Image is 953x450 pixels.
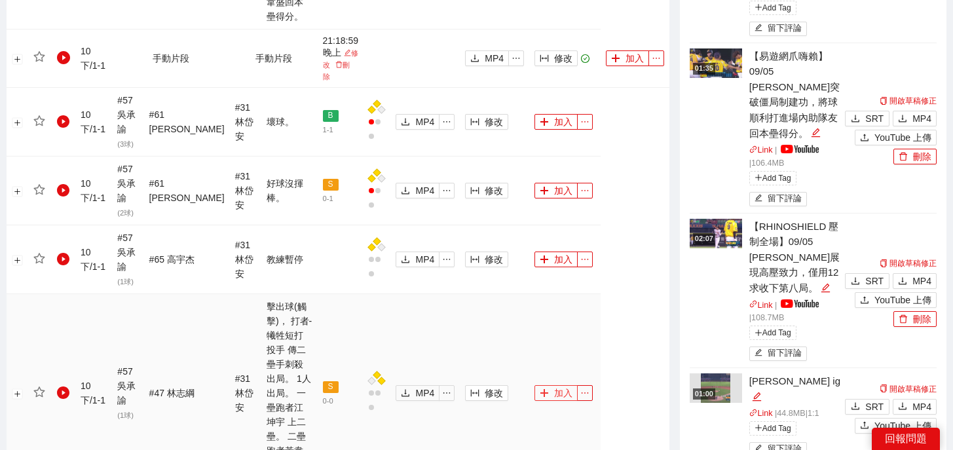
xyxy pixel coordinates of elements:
span: column-width [470,186,479,197]
p: | | 108.7 MB [749,299,842,326]
span: upload [860,295,869,306]
span: download [851,114,860,124]
span: MP4 [415,115,434,129]
span: 修改 [485,252,503,267]
span: download [470,54,479,64]
p: | 44.8 MB | 1:1 [749,407,842,421]
span: 修改 [485,183,503,198]
a: 開啟草稿修正 [880,96,937,105]
span: ( 1 球) [117,411,134,419]
span: YouTube 上傳 [874,293,931,307]
div: 01:00 [693,388,715,400]
span: column-width [470,255,479,265]
span: SRT [865,274,884,288]
img: 6952d3fa-c988-4638-b5e6-25f0e8ac8dac.jpg [690,48,742,78]
div: 【RHINOSHIELD 壓制全場】09/05 [PERSON_NAME]展現高壓致力，僅用12求收下第八局。 [749,219,842,296]
span: plus [755,424,762,432]
span: download [401,186,410,197]
div: 回報問題 [872,428,940,450]
button: edit留下評論 [749,347,808,361]
img: yt_logo_rgb_light.a676ea31.png [781,145,819,153]
div: 編輯 [821,280,831,296]
span: edit [755,24,763,33]
button: delete刪除 [893,311,937,327]
span: 0 - 0 [323,397,333,405]
span: play-circle [57,115,70,128]
span: YouTube 上傳 [874,419,931,433]
div: 編輯 [811,126,821,141]
button: ellipsis [577,114,593,130]
button: plus加入 [606,50,649,66]
button: downloadMP4 [396,252,439,267]
span: Add Tag [749,1,796,15]
span: MP4 [415,386,434,400]
button: uploadYouTube 上傳 [855,292,937,308]
button: uploadYouTube 上傳 [855,418,937,434]
button: downloadMP4 [893,111,937,126]
button: column-width修改 [534,50,578,66]
a: 刪除 [323,61,350,81]
span: link [749,409,758,417]
div: 01:35 [693,63,715,74]
span: download [898,114,907,124]
span: plus [611,54,620,64]
span: # 57 吳承諭 [117,366,136,420]
button: column-width修改 [465,114,508,130]
span: MP4 [912,274,931,288]
span: download [898,276,907,287]
span: MP4 [415,252,434,267]
span: delete [899,152,908,162]
span: # 57 吳承諭 [117,164,136,217]
span: 修改 [554,51,572,66]
button: downloadSRT [845,273,889,289]
span: plus [755,329,762,337]
span: 修改 [485,386,503,400]
span: ( 2 球) [117,209,134,217]
span: 0 - 1 [323,195,333,202]
span: edit [755,348,763,358]
span: play-circle [57,51,70,64]
button: downloadMP4 [396,114,439,130]
button: edit留下評論 [749,192,808,206]
span: SRT [865,400,884,414]
button: ellipsis [648,50,664,66]
span: MP4 [485,51,504,66]
span: B [323,110,339,122]
td: 教練暫停 [261,225,318,294]
span: ellipsis [578,117,592,126]
span: 10 下 / 1 - 1 [81,46,105,71]
span: Add Tag [749,171,796,185]
span: ellipsis [439,186,454,195]
span: download [851,276,860,287]
span: S [323,179,339,191]
div: 手動片段 [117,51,224,66]
span: plus [755,3,762,11]
div: 21:18:59 晚上 [323,35,359,83]
span: star [33,184,45,196]
button: column-width修改 [465,252,508,267]
span: copy [880,259,888,267]
span: 10 下 / 1 - 1 [81,109,105,134]
span: delete [335,61,343,68]
span: # 61 [PERSON_NAME] [149,109,225,134]
span: ellipsis [578,186,592,195]
span: star [33,115,45,127]
span: YouTube 上傳 [874,130,931,145]
span: ( 3 球) [117,140,134,148]
span: ellipsis [439,255,454,264]
span: edit [752,392,762,402]
span: column-width [470,388,479,399]
span: plus [755,174,762,181]
button: 展開行 [12,118,23,128]
span: copy [880,97,888,105]
button: ellipsis [508,50,524,66]
button: ellipsis [439,183,455,198]
div: 手動片段 [235,51,312,66]
a: 修改 [323,49,358,69]
button: ellipsis [577,183,593,198]
span: # 31 林岱安 [235,373,253,413]
div: 【易遊網爪嗨賴】09/05 [PERSON_NAME]突破僵局制建功，將球順利打進場內助隊友回本壘得分。 [749,48,842,141]
span: MP4 [912,111,931,126]
button: column-width修改 [465,385,508,401]
span: MP4 [415,183,434,198]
